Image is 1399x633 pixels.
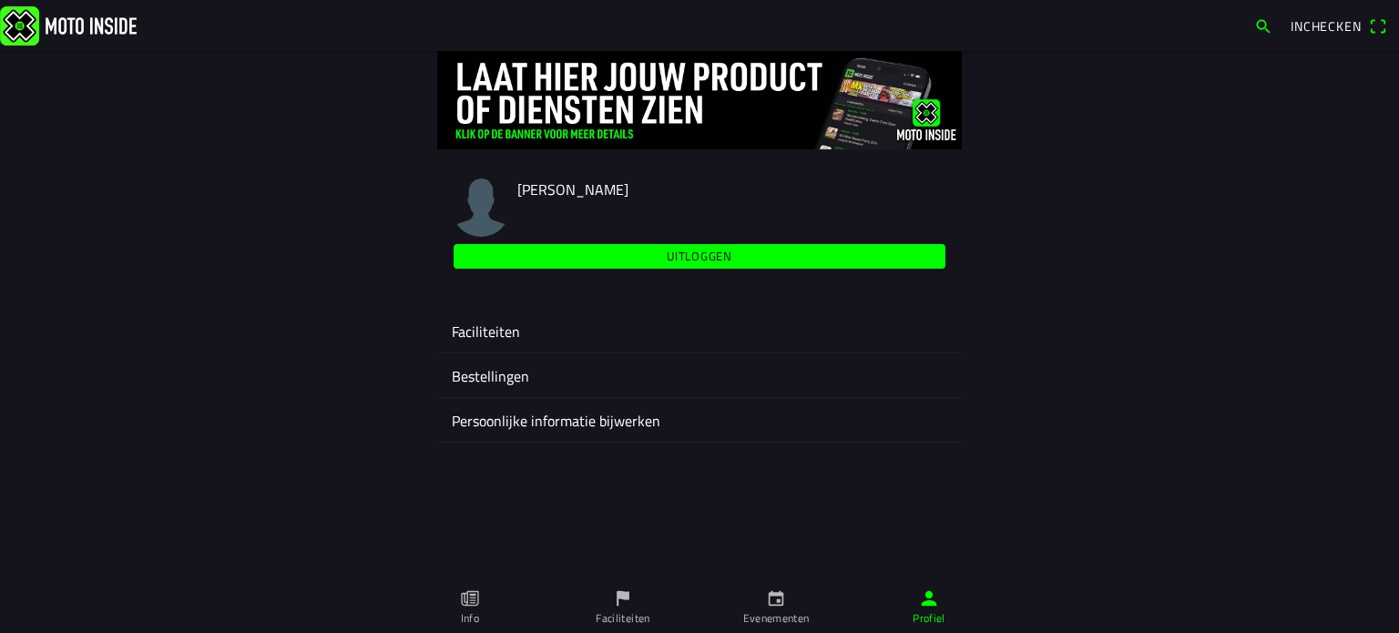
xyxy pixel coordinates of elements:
ion-label: Faciliteiten [452,321,947,342]
ion-icon: person [919,588,939,608]
ion-label: Bestellingen [452,365,947,387]
a: search [1245,10,1282,41]
span: [PERSON_NAME] [517,179,628,200]
ion-label: Persoonlijke informatie bijwerken [452,410,947,432]
ion-button: Uitloggen [454,244,945,269]
ion-label: Evenementen [743,610,810,627]
ion-label: Info [461,610,479,627]
ion-icon: flag [613,588,633,608]
ion-label: Faciliteiten [596,610,649,627]
ion-icon: calendar [766,588,786,608]
img: 4Lg0uCZZgYSq9MW2zyHRs12dBiEH1AZVHKMOLPl0.jpg [437,51,962,149]
a: Incheckenqr scanner [1282,10,1395,41]
ion-label: Profiel [913,610,945,627]
ion-icon: paper [460,588,480,608]
span: Inchecken [1291,16,1362,36]
img: moto-inside-avatar.png [452,179,510,237]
